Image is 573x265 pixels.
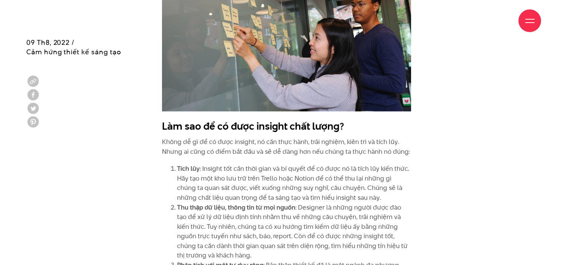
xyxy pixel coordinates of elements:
li: : Insight tốt cần thời gian và bí quyết để có được nó là tích lũy kiến thức. Hãy tạo một kho lưu ... [177,164,411,202]
li: : Designer là những người được đào tạo để xử lý dữ liệu định tính nhằm thu về những câu chuyện, t... [177,202,411,260]
p: Không dễ gì để có được insight, nó cần thực hành, trải nghiệm, kiên trì và tích lũy. Nhưng ai cũn... [162,137,411,156]
strong: Thu thập dữ liệu, thông tin từ mọi nguồn [177,202,295,211]
h2: Làm sao để có được insight chất lượng? [162,119,411,133]
span: 09 Th8, 2022 / Cảm hứng thiết kế sáng tạo [26,38,121,57]
strong: Tích lũy [177,164,200,173]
